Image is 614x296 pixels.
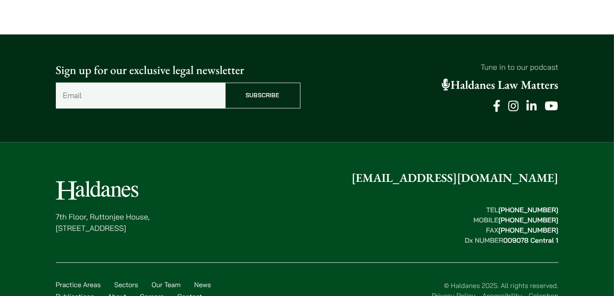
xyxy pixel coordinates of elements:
[225,82,300,108] input: Subscribe
[498,216,559,224] mark: [PHONE_NUMBER]
[114,280,138,289] a: Sectors
[56,181,138,200] img: Logo of Haldanes
[442,77,559,93] a: Haldanes Law Matters
[503,236,558,244] mark: 009078 Central 1
[465,206,558,244] strong: TEL MOBILE FAX Dx NUMBER
[498,206,559,214] mark: [PHONE_NUMBER]
[56,82,225,108] input: Email
[352,170,559,186] a: [EMAIL_ADDRESS][DOMAIN_NAME]
[56,211,150,234] p: 7th Floor, Ruttonjee House, [STREET_ADDRESS]
[314,61,559,73] p: Tune in to our podcast
[498,226,559,234] mark: [PHONE_NUMBER]
[151,280,181,289] a: Our Team
[56,61,300,79] p: Sign up for our exclusive legal newsletter
[56,280,101,289] a: Practice Areas
[194,280,211,289] a: News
